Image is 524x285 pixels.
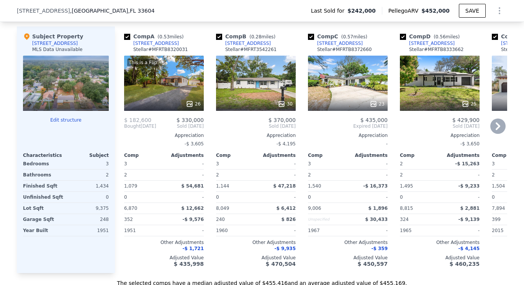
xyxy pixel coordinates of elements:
[400,123,480,129] span: Sold [DATE]
[216,152,256,158] div: Comp
[257,170,296,180] div: -
[216,255,296,261] div: Adjusted Value
[124,123,141,129] span: Bought
[216,33,278,40] div: Comp B
[308,138,388,149] div: -
[67,181,109,191] div: 1,434
[308,33,370,40] div: Comp C
[338,34,370,40] span: ( miles)
[492,217,501,222] span: 399
[492,194,495,200] span: 0
[177,117,204,123] span: $ 330,000
[124,206,137,211] span: 6,870
[452,117,480,123] span: $ 429,900
[308,152,348,158] div: Comp
[256,152,296,158] div: Adjustments
[225,40,271,46] div: [STREET_ADDRESS]
[273,183,296,189] span: $ 47,218
[311,7,348,15] span: Last Sold for
[400,170,438,180] div: 2
[347,7,376,15] span: $242,000
[67,192,109,203] div: 0
[277,206,296,211] span: $ 6,412
[17,7,70,15] span: [STREET_ADDRESS]
[460,141,480,147] span: -$ 3,650
[124,152,164,158] div: Comp
[216,206,229,211] span: 8,049
[124,123,156,129] div: [DATE]
[257,192,296,203] div: -
[124,161,127,166] span: 3
[67,214,109,225] div: 248
[124,239,204,245] div: Other Adjustments
[32,46,83,53] div: MLS Data Unavailable
[185,141,204,147] span: -$ 3,605
[216,225,254,236] div: 1960
[317,46,372,53] div: Stellar # MFRTB8372660
[450,261,480,267] span: $ 460,235
[492,183,505,189] span: 1,504
[358,261,388,267] span: $ 450,597
[370,100,385,108] div: 23
[349,192,388,203] div: -
[216,217,225,222] span: 240
[67,203,109,214] div: 9,375
[492,3,507,18] button: Show Options
[225,46,277,53] div: Stellar # MFRT3542261
[216,132,296,138] div: Appreciation
[368,206,388,211] span: $ 1,896
[308,255,388,261] div: Adjusted Value
[400,255,480,261] div: Adjusted Value
[308,132,388,138] div: Appreciation
[23,170,64,180] div: Bathrooms
[23,33,83,40] div: Subject Property
[165,170,204,180] div: -
[308,194,311,200] span: 0
[431,34,463,40] span: ( miles)
[216,123,296,129] span: Sold [DATE]
[251,34,262,40] span: 0.28
[349,170,388,180] div: -
[436,34,446,40] span: 0.56
[400,152,440,158] div: Comp
[124,117,151,123] span: $ 182,600
[124,132,204,138] div: Appreciation
[349,225,388,236] div: -
[400,239,480,245] div: Other Adjustments
[23,158,64,169] div: Bedrooms
[70,7,155,15] span: , [GEOGRAPHIC_DATA]
[128,8,154,14] span: , FL 33604
[181,183,204,189] span: $ 54,681
[23,203,64,214] div: Lot Sqft
[409,46,463,53] div: Stellar # MFRTB8333662
[400,206,413,211] span: 8,815
[492,161,495,166] span: 3
[308,206,321,211] span: 9,006
[371,246,388,251] span: -$ 359
[164,152,204,158] div: Adjustments
[127,59,159,66] div: This is a Flip
[459,4,486,18] button: SAVE
[165,225,204,236] div: -
[365,217,388,222] span: $ 30,433
[257,225,296,236] div: -
[23,214,64,225] div: Garage Sqft
[23,225,64,236] div: Year Built
[363,183,388,189] span: -$ 16,373
[23,152,66,158] div: Characteristics
[308,123,388,129] span: Expired [DATE]
[360,117,388,123] span: $ 435,000
[317,40,363,46] div: [STREET_ADDRESS]
[458,217,480,222] span: -$ 9,139
[67,158,109,169] div: 3
[257,158,296,169] div: -
[32,40,78,46] div: [STREET_ADDRESS]
[400,194,403,200] span: 0
[441,170,480,180] div: -
[216,161,219,166] span: 3
[277,141,296,147] span: -$ 4,195
[216,170,254,180] div: 2
[308,161,311,166] span: 3
[281,217,296,222] span: $ 826
[400,225,438,236] div: 1965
